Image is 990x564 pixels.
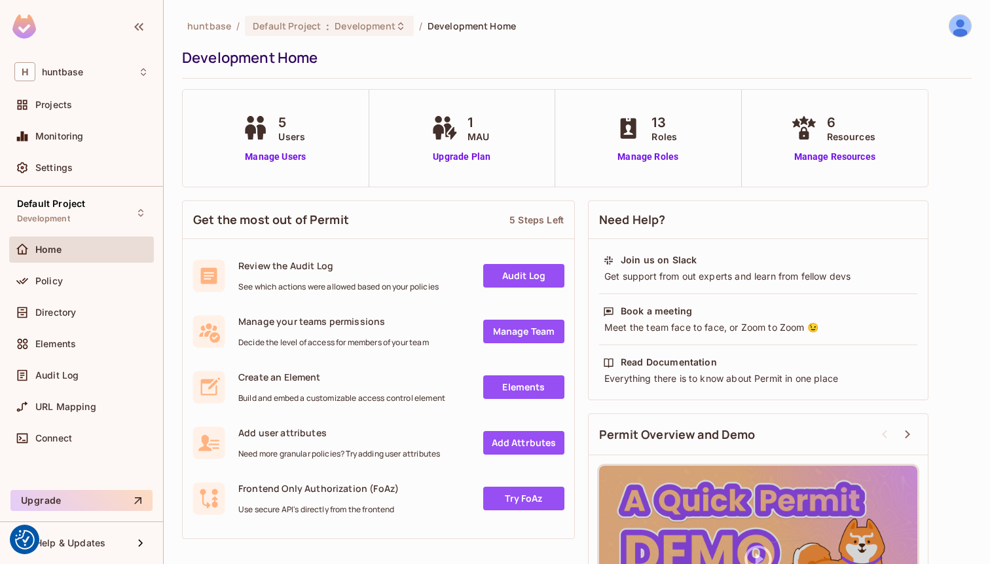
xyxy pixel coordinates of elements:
[12,14,36,39] img: SReyMgAAAABJRU5ErkJggg==
[35,538,105,548] span: Help & Updates
[238,282,439,292] span: See which actions were allowed based on your policies
[238,259,439,272] span: Review the Audit Log
[239,150,312,164] a: Manage Users
[15,530,35,550] img: Revisit consent button
[35,131,84,141] span: Monitoring
[467,113,489,132] span: 1
[599,212,666,228] span: Need Help?
[35,402,96,412] span: URL Mapping
[238,315,429,328] span: Manage your teams permissions
[483,375,564,399] a: Elements
[35,307,76,318] span: Directory
[483,264,564,288] a: Audit Log
[42,67,83,77] span: Workspace: huntbase
[621,356,717,369] div: Read Documentation
[651,130,677,143] span: Roles
[238,337,429,348] span: Decide the level of access for members of your team
[827,113,875,132] span: 6
[612,150,684,164] a: Manage Roles
[603,270,913,283] div: Get support from out experts and learn from fellow devs
[236,20,240,32] li: /
[10,490,153,511] button: Upgrade
[17,198,85,209] span: Default Project
[483,487,564,510] a: Try FoAz
[193,212,349,228] span: Get the most out of Permit
[35,162,73,173] span: Settings
[187,20,231,32] span: the active workspace
[35,370,79,381] span: Audit Log
[509,214,564,226] div: 5 Steps Left
[827,130,875,143] span: Resources
[949,15,971,37] img: Ravindra Bangrawa
[621,305,692,318] div: Book a meeting
[419,20,422,32] li: /
[238,426,440,439] span: Add user attributes
[238,482,399,495] span: Frontend Only Authorization (FoAz)
[599,426,756,443] span: Permit Overview and Demo
[14,62,35,81] span: H
[603,321,913,334] div: Meet the team face to face, or Zoom to Zoom 😉
[238,504,399,515] span: Use secure API's directly from the frontend
[238,449,440,459] span: Need more granular policies? Try adding user attributes
[35,244,62,255] span: Home
[603,372,913,385] div: Everything there is to know about Permit in one place
[621,254,697,267] div: Join us on Slack
[238,371,445,383] span: Create an Element
[278,130,305,143] span: Users
[15,530,35,550] button: Consent Preferences
[483,431,564,455] a: Add Attrbutes
[35,433,72,443] span: Connect
[428,150,496,164] a: Upgrade Plan
[278,113,305,132] span: 5
[35,339,76,349] span: Elements
[651,113,677,132] span: 13
[253,20,321,32] span: Default Project
[483,320,564,343] a: Manage Team
[35,100,72,110] span: Projects
[788,150,882,164] a: Manage Resources
[335,20,395,32] span: Development
[467,130,489,143] span: MAU
[182,48,965,67] div: Development Home
[238,393,445,404] span: Build and embed a customizable access control element
[35,276,63,286] span: Policy
[17,214,70,224] span: Development
[428,20,516,32] span: Development Home
[325,21,330,31] span: :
